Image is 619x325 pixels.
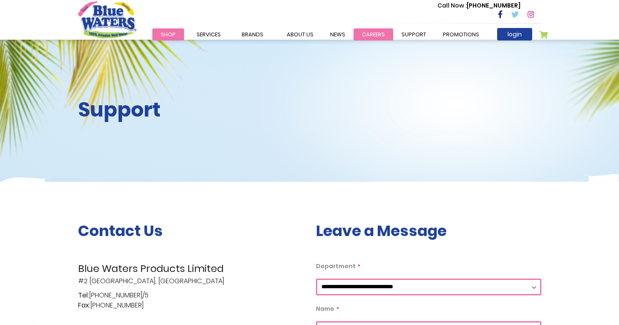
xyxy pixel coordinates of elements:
[316,222,541,240] h3: Leave a Message
[78,290,303,310] p: [PHONE_NUMBER]/5 [PHONE_NUMBER]
[242,30,263,38] span: Brands
[435,28,488,41] a: Promotions
[354,28,393,41] a: careers
[278,28,322,41] a: about us
[78,300,90,310] span: Fax:
[78,98,303,122] h2: Support
[78,222,303,240] h3: Contact Us
[197,30,221,38] span: Services
[437,1,467,10] span: Call Now :
[322,28,354,41] a: News
[437,1,520,10] p: [PHONE_NUMBER]
[78,290,89,300] span: Tel:
[78,261,303,276] span: Blue Waters Products Limited
[497,28,532,41] a: login
[161,30,176,38] span: Shop
[316,262,356,270] span: Department
[316,305,334,313] span: Name
[393,28,435,41] a: support
[78,261,303,286] p: #2 [GEOGRAPHIC_DATA], [GEOGRAPHIC_DATA]
[78,1,136,38] a: store logo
